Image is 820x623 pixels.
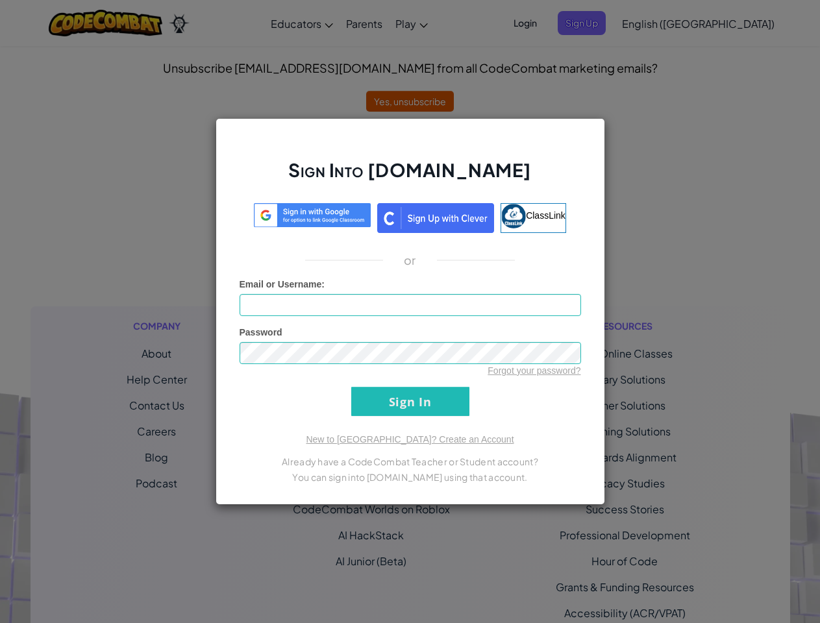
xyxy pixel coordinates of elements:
span: Email or Username [240,279,322,289]
h2: Sign Into [DOMAIN_NAME] [240,158,581,195]
label: : [240,278,325,291]
p: You can sign into [DOMAIN_NAME] using that account. [240,469,581,485]
img: log-in-google-sso.svg [254,203,371,227]
a: Forgot your password? [488,365,580,376]
span: Password [240,327,282,337]
img: clever_sso_button@2x.png [377,203,494,233]
p: or [404,252,416,268]
input: Sign In [351,387,469,416]
a: New to [GEOGRAPHIC_DATA]? Create an Account [306,434,514,445]
p: Already have a CodeCombat Teacher or Student account? [240,454,581,469]
span: ClassLink [526,210,565,221]
img: classlink-logo-small.png [501,204,526,228]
